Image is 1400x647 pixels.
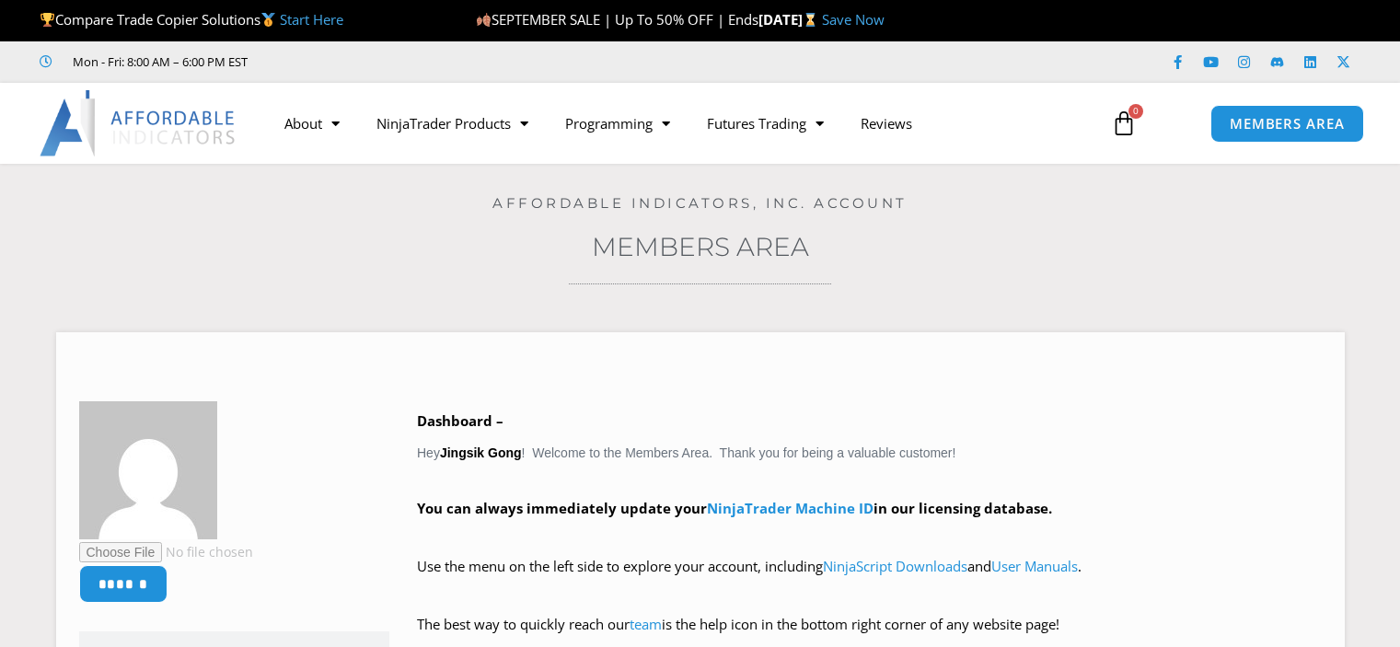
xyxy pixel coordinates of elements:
[688,102,842,144] a: Futures Trading
[1083,97,1164,150] a: 0
[592,231,809,262] a: Members Area
[630,615,662,633] a: team
[68,51,248,73] span: Mon - Fri: 8:00 AM – 6:00 PM EST
[707,499,874,517] a: NinjaTrader Machine ID
[842,102,931,144] a: Reviews
[273,52,550,71] iframe: Customer reviews powered by Trustpilot
[477,13,491,27] img: 🍂
[280,10,343,29] a: Start Here
[358,102,547,144] a: NinjaTrader Products
[547,102,688,144] a: Programming
[266,102,358,144] a: About
[417,411,503,430] b: Dashboard –
[40,90,237,156] img: LogoAI | Affordable Indicators – NinjaTrader
[804,13,817,27] img: ⌛
[492,194,908,212] a: Affordable Indicators, Inc. Account
[991,557,1078,575] a: User Manuals
[823,557,967,575] a: NinjaScript Downloads
[822,10,885,29] a: Save Now
[1128,104,1143,119] span: 0
[266,102,1093,144] nav: Menu
[79,401,217,539] img: 3e961ded3c57598c38b75bad42f30339efeb9c3e633a926747af0a11817a7dee
[261,13,275,27] img: 🥇
[40,13,54,27] img: 🏆
[1230,117,1345,131] span: MEMBERS AREA
[440,445,522,460] strong: Jingsik Gong
[758,10,822,29] strong: [DATE]
[417,499,1052,517] strong: You can always immediately update your in our licensing database.
[476,10,758,29] span: SEPTEMBER SALE | Up To 50% OFF | Ends
[417,554,1322,606] p: Use the menu on the left side to explore your account, including and .
[1210,105,1364,143] a: MEMBERS AREA
[40,10,343,29] span: Compare Trade Copier Solutions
